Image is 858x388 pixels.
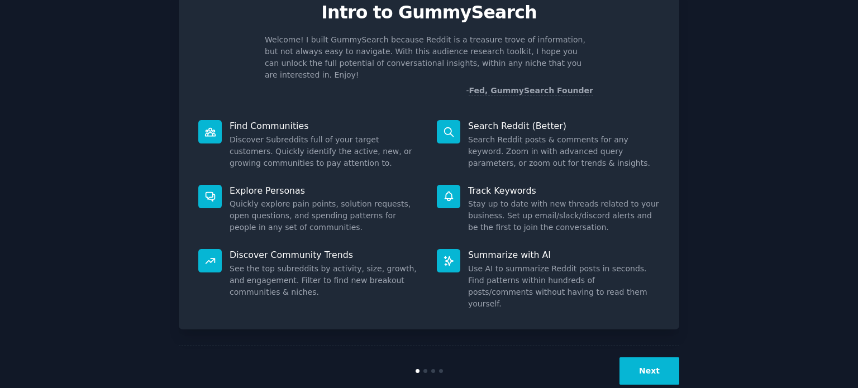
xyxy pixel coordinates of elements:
p: Search Reddit (Better) [468,120,660,132]
p: Intro to GummySearch [190,3,668,22]
dd: See the top subreddits by activity, size, growth, and engagement. Filter to find new breakout com... [230,263,421,298]
a: Fed, GummySearch Founder [469,86,593,95]
button: Next [619,357,679,385]
dd: Discover Subreddits full of your target customers. Quickly identify the active, new, or growing c... [230,134,421,169]
dd: Use AI to summarize Reddit posts in seconds. Find patterns within hundreds of posts/comments with... [468,263,660,310]
dd: Quickly explore pain points, solution requests, open questions, and spending patterns for people ... [230,198,421,233]
p: Track Keywords [468,185,660,197]
p: Explore Personas [230,185,421,197]
div: - [466,85,593,97]
p: Find Communities [230,120,421,132]
dd: Stay up to date with new threads related to your business. Set up email/slack/discord alerts and ... [468,198,660,233]
dd: Search Reddit posts & comments for any keyword. Zoom in with advanced query parameters, or zoom o... [468,134,660,169]
p: Summarize with AI [468,249,660,261]
p: Discover Community Trends [230,249,421,261]
p: Welcome! I built GummySearch because Reddit is a treasure trove of information, but not always ea... [265,34,593,81]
